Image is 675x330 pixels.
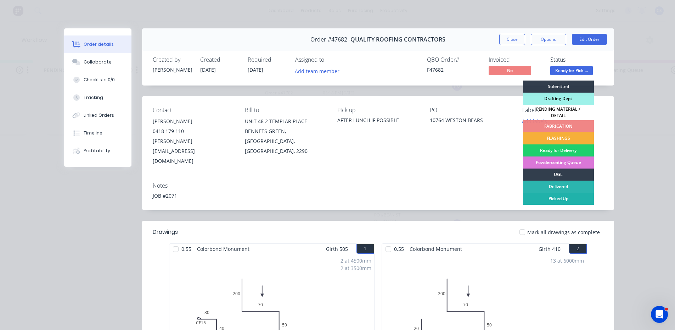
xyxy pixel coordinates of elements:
[427,66,480,73] div: F47682
[326,244,348,254] span: Girth 505
[153,116,234,126] div: [PERSON_NAME]
[391,244,407,254] span: 0.55
[523,144,594,156] div: Ready for Delivery
[84,77,115,83] div: Checklists 0/0
[295,56,366,63] div: Assigned to
[153,182,603,189] div: Notes
[523,81,594,93] div: Submitted
[523,105,594,120] div: PENDING MATERIAL / DETAIL
[153,116,234,166] div: [PERSON_NAME]0418 179 110[PERSON_NAME][EMAIL_ADDRESS][DOMAIN_NAME]
[153,66,192,73] div: [PERSON_NAME]
[531,34,566,45] button: Options
[295,66,343,76] button: Add team member
[523,120,594,132] div: FABRICATION
[310,36,350,43] span: Order #47682 -
[200,56,239,63] div: Created
[523,193,594,205] div: Picked Up
[194,244,252,254] span: Colorbond Monument
[407,244,465,254] span: Colorbond Monument
[64,71,131,89] button: Checklists 0/0
[350,36,445,43] span: QUALITY ROOFING CONTRACTORS
[153,192,603,199] div: JOB #2071
[245,116,326,156] div: UNIT 48 2 TEMPLAR PLACEBENNETS GREEN, [GEOGRAPHIC_DATA], [GEOGRAPHIC_DATA], 2290
[245,107,326,114] div: Bill to
[200,66,216,73] span: [DATE]
[341,257,371,264] div: 2 at 4500mm
[539,244,561,254] span: Girth 410
[523,181,594,193] div: Delivered
[337,107,418,114] div: Pick up
[430,107,511,114] div: PO
[523,156,594,169] div: Powdercoating Queue
[84,59,112,65] div: Collaborate
[651,306,668,323] iframe: Intercom live chat
[84,94,103,101] div: Tracking
[179,244,194,254] span: 0.55
[64,124,131,142] button: Timeline
[245,126,326,156] div: BENNETS GREEN, [GEOGRAPHIC_DATA], [GEOGRAPHIC_DATA], 2290
[153,107,234,114] div: Contact
[84,148,110,154] div: Profitability
[153,136,234,166] div: [PERSON_NAME][EMAIL_ADDRESS][DOMAIN_NAME]
[245,116,326,126] div: UNIT 48 2 TEMPLAR PLACE
[572,34,607,45] button: Edit Order
[248,56,287,63] div: Required
[341,264,371,272] div: 2 at 3500mm
[523,132,594,144] div: FLASHINGS
[569,244,587,254] button: 2
[64,35,131,53] button: Order details
[153,228,178,236] div: Drawings
[64,53,131,71] button: Collaborate
[550,56,603,63] div: Status
[84,41,114,48] div: Order details
[356,244,374,254] button: 1
[499,34,525,45] button: Close
[64,142,131,160] button: Profitability
[523,93,594,105] div: Drafting Dept
[489,56,542,63] div: Invoiced
[550,257,584,264] div: 13 at 6000mm
[64,106,131,124] button: Linked Orders
[84,130,102,136] div: Timeline
[427,56,480,63] div: QBO Order #
[64,89,131,106] button: Tracking
[84,112,114,119] div: Linked Orders
[430,116,511,126] div: 10764 WESTON BEARS
[518,116,551,126] button: Add labels
[337,116,418,124] div: AFTER LUNCH IF POSSIBLE
[291,66,343,76] button: Add team member
[523,169,594,181] div: UGL
[550,66,593,77] button: Ready for Pick ...
[153,126,234,136] div: 0418 179 110
[153,56,192,63] div: Created by
[248,66,263,73] span: [DATE]
[550,66,593,75] span: Ready for Pick ...
[522,107,603,114] div: Labels
[489,66,531,75] span: No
